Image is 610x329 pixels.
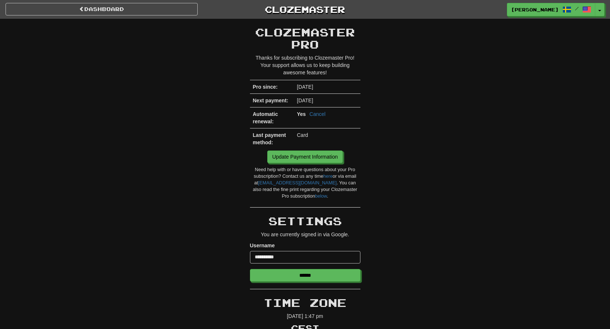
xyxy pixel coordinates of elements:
[250,215,360,227] h2: Settings
[250,242,275,249] label: Username
[511,6,559,13] span: [PERSON_NAME]
[258,180,336,185] a: [EMAIL_ADDRESS][DOMAIN_NAME]
[250,312,360,320] p: [DATE] 1:47 pm
[294,128,360,149] td: Card
[315,194,327,199] a: below
[250,167,360,200] div: Need help with or have questions about your Pro subscription? Contact us any time or via email at...
[253,84,278,90] strong: Pro since:
[250,26,360,50] h2: Clozemaster Pro
[253,111,278,124] strong: Automatic renewal:
[253,98,288,103] strong: Next payment:
[250,231,360,238] p: You are currently signed in via Google.
[310,110,326,118] a: Cancel
[267,151,342,163] a: Update Payment Information
[507,3,595,16] a: [PERSON_NAME] /
[323,174,332,179] a: here
[6,3,198,15] a: Dashboard
[294,80,360,94] td: [DATE]
[294,94,360,107] td: [DATE]
[250,54,360,76] p: Thanks for subscribing to Clozemaster Pro! Your support allows us to keep building awesome features!
[297,111,306,117] strong: Yes
[209,3,401,16] a: Clozemaster
[253,132,286,145] strong: Last payment method:
[575,6,579,11] span: /
[250,297,360,309] h2: Time Zone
